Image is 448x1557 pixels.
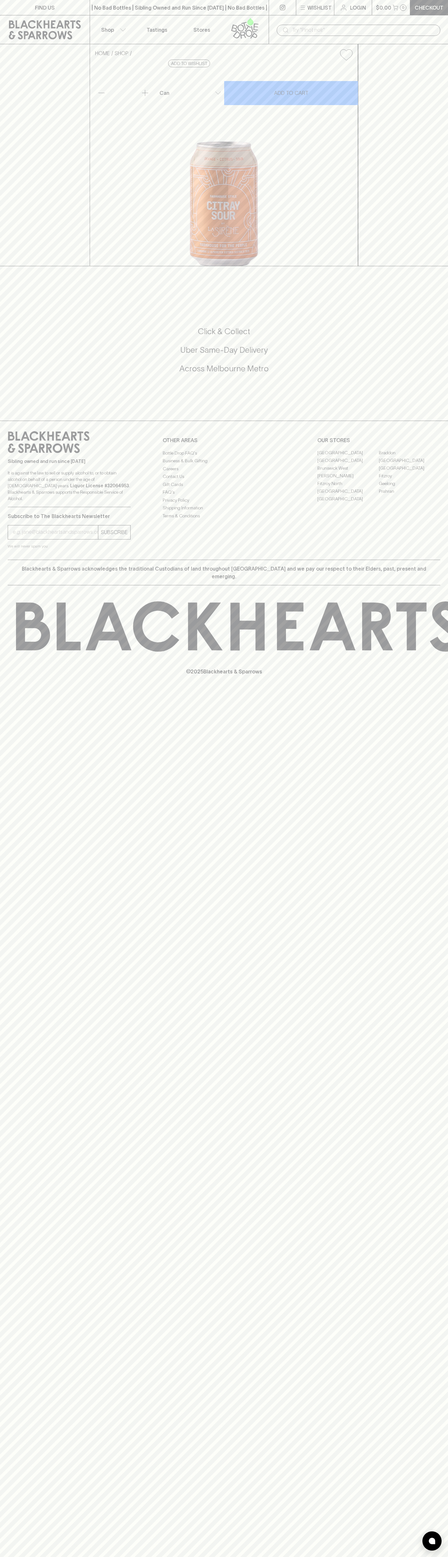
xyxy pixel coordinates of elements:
[163,457,286,465] a: Business & Bulk Gifting
[163,496,286,504] a: Privacy Policy
[163,449,286,457] a: Bottle Drop FAQ's
[101,528,128,536] p: SUBSCRIBE
[90,66,358,266] img: 39062.png
[379,472,440,480] a: Fitzroy
[8,345,440,355] h5: Uber Same-Day Delivery
[168,60,210,67] button: Add to wishlist
[35,4,55,12] p: FIND US
[163,504,286,512] a: Shipping Information
[8,512,131,520] p: Subscribe to The Blackhearts Newsletter
[157,86,224,99] div: Can
[317,457,379,465] a: [GEOGRAPHIC_DATA]
[317,480,379,488] a: Fitzroy North
[90,15,135,44] button: Shop
[415,4,444,12] p: Checkout
[163,436,286,444] p: OTHER AREAS
[379,480,440,488] a: Geelong
[163,465,286,473] a: Careers
[379,449,440,457] a: Braddon
[292,25,435,35] input: Try "Pinot noir"
[317,488,379,495] a: [GEOGRAPHIC_DATA]
[350,4,366,12] p: Login
[376,4,391,12] p: $0.00
[379,465,440,472] a: [GEOGRAPHIC_DATA]
[8,326,440,337] h5: Click & Collect
[8,363,440,374] h5: Across Melbourne Metro
[429,1538,435,1544] img: bubble-icon
[70,483,129,488] strong: Liquor License #32064953
[147,26,167,34] p: Tastings
[115,50,128,56] a: SHOP
[163,481,286,488] a: Gift Cards
[98,525,130,539] button: SUBSCRIBE
[8,458,131,465] p: Sibling owned and run since [DATE]
[179,15,224,44] a: Stores
[13,527,98,537] input: e.g. jane@blackheartsandsparrows.com.au
[8,301,440,408] div: Call to action block
[101,26,114,34] p: Shop
[317,436,440,444] p: OUR STORES
[224,81,358,105] button: ADD TO CART
[317,472,379,480] a: [PERSON_NAME]
[163,473,286,481] a: Contact Us
[274,89,308,97] p: ADD TO CART
[317,465,379,472] a: Brunswick West
[95,50,110,56] a: HOME
[379,457,440,465] a: [GEOGRAPHIC_DATA]
[402,6,404,9] p: 0
[317,449,379,457] a: [GEOGRAPHIC_DATA]
[159,89,169,97] p: Can
[317,495,379,503] a: [GEOGRAPHIC_DATA]
[193,26,210,34] p: Stores
[379,488,440,495] a: Prahran
[163,489,286,496] a: FAQ's
[163,512,286,520] a: Terms & Conditions
[338,47,355,63] button: Add to wishlist
[307,4,332,12] p: Wishlist
[134,15,179,44] a: Tastings
[12,565,436,580] p: Blackhearts & Sparrows acknowledges the traditional Custodians of land throughout [GEOGRAPHIC_DAT...
[8,470,131,502] p: It is against the law to sell or supply alcohol to, or to obtain alcohol on behalf of a person un...
[8,543,131,549] p: We will never spam you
